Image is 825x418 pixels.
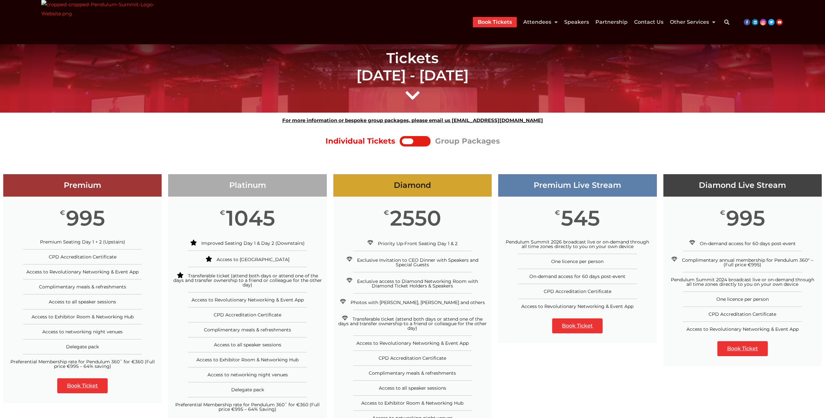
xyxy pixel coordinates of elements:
[720,16,733,29] div: Search
[361,400,463,406] span: Access to Exhibitor Room & Networking Hub
[682,257,813,268] span: Complimentary annual membership for Pendulum 360° – (Full price €995)
[529,273,625,279] span: On-demand access for 60 days post-event
[390,210,441,227] span: 2550
[49,299,116,305] span: Access to all speaker sessions
[3,181,162,190] h3: Premium
[204,327,291,333] span: Complimentary meals & refreshments
[357,257,478,268] span: Exclusive Invitation to CEO Dinner with Speakers and Special Guests
[10,359,155,369] span: Preferential Membership rate for Pendulum 360˚ for €360 (Full price €995 – 64% saving)
[595,17,628,27] a: Partnership
[356,340,469,346] span: Access to Revolutionary Networking & Event App
[720,210,725,216] span: €
[201,240,305,246] span: Improved Seating Day 1 & Day 2 (Downstairs)
[686,326,799,332] span: Access to Revolutionary Networking & Event App
[379,355,446,361] span: CPD Accreditation Certificate
[544,288,611,294] span: CPD Accreditation Certificate
[378,241,458,246] span: Priority Up-Front Seating Day 1 & 2
[521,303,633,309] span: Access to Revolutionary Networking & Event App
[57,378,108,393] a: Book Ticket
[40,239,125,245] span: Premium Seating Day 1 + 2 (Upstairs)
[26,269,139,275] span: Access to Revolutionary Networking & Event App
[700,241,796,246] span: On-demand access for 60 days post-event
[333,181,492,190] h3: Diamond
[634,17,663,27] a: Contact Us
[473,17,715,27] nav: Menu
[357,278,478,289] span: Exclusive access to Diamond Networking Room with Diamond Ticket Holders & Speakers
[564,17,589,27] a: Speakers
[716,296,769,302] span: One licence per person
[351,300,485,305] span: Photos with [PERSON_NAME], [PERSON_NAME] and others
[726,210,765,227] span: 995
[379,385,446,391] span: Access to all speaker sessions
[49,254,116,260] span: CPD Accreditation Certificate
[220,210,225,216] span: €
[226,210,275,227] span: 1045
[671,277,814,287] span: Pendulum Summit 2024 broadcast live or on-demand through all time zones directly to you on your o...
[60,210,65,216] span: €
[32,314,134,320] span: Access to Exhibitor Room & Networking Hub
[384,210,389,216] span: €
[717,341,768,356] a: Book Ticket
[670,17,715,27] a: Other Services
[231,387,264,393] span: Delegate pack
[506,239,649,249] span: Pendulum Summit 2026 broadcast live or on-demand through all time zones directly to you on your o...
[663,181,822,190] h3: Diamond Live Stream
[214,312,281,318] span: CPD Accreditation Certificate
[555,210,560,216] span: €
[175,402,320,412] span: Preferential Membership rate for Pendulum 360˚ for €360 (Full price €995 – 64% Saving)
[217,257,289,262] span: Access to [GEOGRAPHIC_DATA]
[214,342,281,348] span: Access to all speaker sessions
[192,297,304,303] span: Access to Revolutionary Networking & Event App
[435,134,500,148] div: Group Packages
[207,372,288,378] span: Access to networking night venues
[561,210,600,227] span: 545
[173,273,322,288] span: Transferable ticket (attend both days or attend one of the days and transfer ownership to a frien...
[551,258,604,264] span: One licence per person
[282,117,543,123] strong: For more information or bespoke group packages, please email us [EMAIL_ADDRESS][DOMAIN_NAME]
[326,134,395,148] div: Individual Tickets
[66,344,99,350] span: Delegate pack
[709,311,776,317] span: CPD Accreditation Certificate
[478,17,512,27] a: Book Tickets
[39,284,126,290] span: Complimentary meals & refreshments
[168,181,326,190] h3: Platinum
[523,17,558,27] a: Attendees
[42,329,123,335] span: Access to networking night venues
[338,316,487,331] span: Transferable ticket (attend both days or attend one of the days and transfer ownership to a frien...
[369,370,456,376] span: Complimentary meals & refreshments
[498,181,657,190] h3: Premium Live Stream
[231,49,595,84] h1: Tickets [DATE] - [DATE]
[196,357,299,363] span: Access to Exhibitor Room & Networking Hub
[552,318,603,333] a: Book Ticket
[66,210,105,227] span: 995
